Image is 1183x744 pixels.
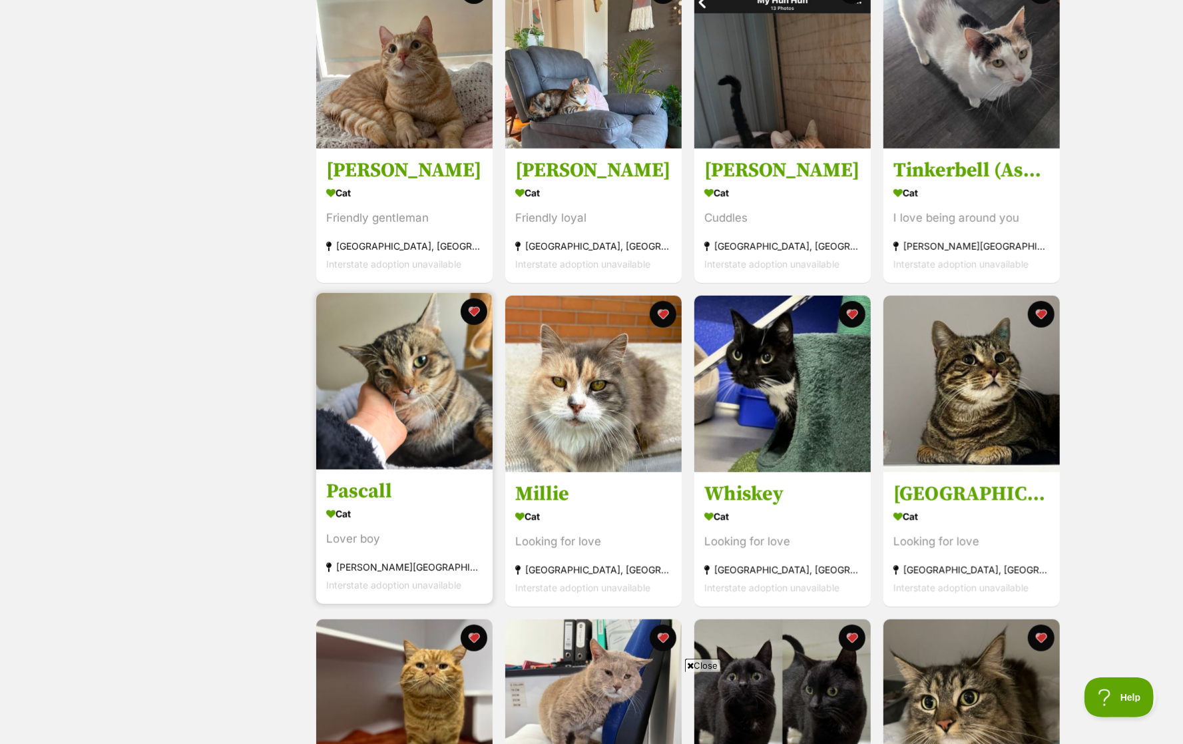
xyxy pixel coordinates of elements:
div: Lover boy [326,530,483,548]
button: favourite [839,625,865,651]
div: [GEOGRAPHIC_DATA], [GEOGRAPHIC_DATA] [515,237,672,255]
div: [GEOGRAPHIC_DATA], [GEOGRAPHIC_DATA] [515,561,672,579]
button: favourite [650,301,676,328]
button: favourite [461,298,487,325]
span: Interstate adoption unavailable [893,258,1029,270]
a: [GEOGRAPHIC_DATA] Cat Looking for love [GEOGRAPHIC_DATA], [GEOGRAPHIC_DATA] Interstate adoption u... [883,472,1060,607]
iframe: Help Scout Beacon - Open [1084,677,1156,717]
iframe: Advertisement [269,677,915,737]
img: Whiskey [694,296,871,472]
div: [GEOGRAPHIC_DATA], [GEOGRAPHIC_DATA] [893,561,1050,579]
a: Whiskey Cat Looking for love [GEOGRAPHIC_DATA], [GEOGRAPHIC_DATA] Interstate adoption unavailable... [694,472,871,607]
div: Friendly loyal [515,209,672,227]
img: Memphis [883,296,1060,472]
span: Interstate adoption unavailable [704,582,839,593]
div: Cat [704,507,861,526]
h3: Pascall [326,479,483,504]
div: Looking for love [515,533,672,551]
h3: [GEOGRAPHIC_DATA] [893,482,1050,507]
button: favourite [1028,625,1055,651]
span: Interstate adoption unavailable [704,258,839,270]
a: [PERSON_NAME] Cat Cuddles [GEOGRAPHIC_DATA], [GEOGRAPHIC_DATA] Interstate adoption unavailable fa... [694,148,871,283]
button: favourite [650,625,676,651]
div: Cat [893,183,1050,202]
a: Tinkerbell (Assisted rehome) Cat I love being around you [PERSON_NAME][GEOGRAPHIC_DATA] Interstat... [883,148,1060,283]
img: Millie [505,296,682,472]
button: favourite [461,625,487,651]
span: Interstate adoption unavailable [893,582,1029,593]
h3: Whiskey [704,482,861,507]
div: [PERSON_NAME][GEOGRAPHIC_DATA][PERSON_NAME][GEOGRAPHIC_DATA] [326,558,483,576]
div: Looking for love [893,533,1050,551]
img: Pascall [316,293,493,470]
div: Cuddles [704,209,861,227]
button: favourite [839,301,865,328]
h3: Tinkerbell (Assisted rehome) [893,158,1050,183]
span: Interstate adoption unavailable [326,258,461,270]
a: [PERSON_NAME] Cat Friendly loyal [GEOGRAPHIC_DATA], [GEOGRAPHIC_DATA] Interstate adoption unavail... [505,148,682,283]
div: Looking for love [704,533,861,551]
div: Cat [704,183,861,202]
span: Interstate adoption unavailable [515,582,650,593]
h3: [PERSON_NAME] [704,158,861,183]
a: Pascall Cat Lover boy [PERSON_NAME][GEOGRAPHIC_DATA][PERSON_NAME][GEOGRAPHIC_DATA] Interstate ado... [316,469,493,604]
h3: Millie [515,482,672,507]
a: [PERSON_NAME] Cat Friendly gentleman [GEOGRAPHIC_DATA], [GEOGRAPHIC_DATA] Interstate adoption una... [316,148,493,283]
div: Cat [515,183,672,202]
div: Cat [515,507,672,526]
div: [GEOGRAPHIC_DATA], [GEOGRAPHIC_DATA] [704,561,861,579]
div: Cat [326,504,483,524]
div: Cat [326,183,483,202]
div: I love being around you [893,209,1050,227]
a: Millie Cat Looking for love [GEOGRAPHIC_DATA], [GEOGRAPHIC_DATA] Interstate adoption unavailable ... [505,472,682,607]
span: Interstate adoption unavailable [515,258,650,270]
h3: [PERSON_NAME] [515,158,672,183]
div: Cat [893,507,1050,526]
div: [GEOGRAPHIC_DATA], [GEOGRAPHIC_DATA] [704,237,861,255]
span: Interstate adoption unavailable [326,579,461,591]
button: favourite [1028,301,1055,328]
span: Close [685,659,721,672]
div: Friendly gentleman [326,209,483,227]
div: [PERSON_NAME][GEOGRAPHIC_DATA] [893,237,1050,255]
div: [GEOGRAPHIC_DATA], [GEOGRAPHIC_DATA] [326,237,483,255]
h3: [PERSON_NAME] [326,158,483,183]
